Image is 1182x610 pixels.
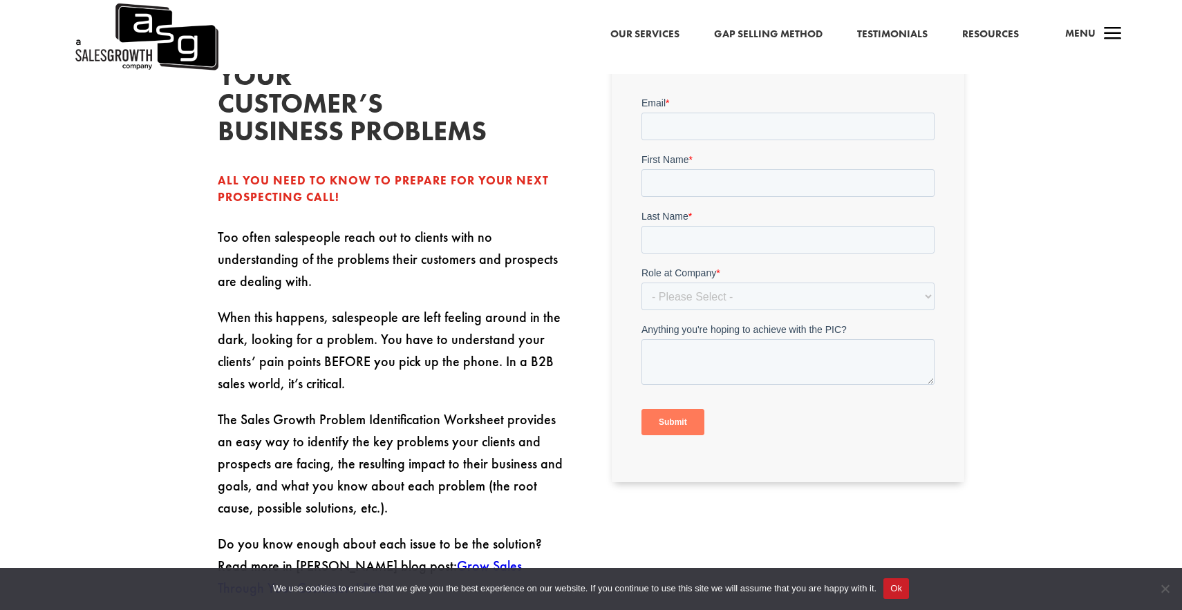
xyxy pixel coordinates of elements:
button: Ok [883,578,909,599]
p: Too often salespeople reach out to clients with no understanding of the problems their customers ... [218,226,570,306]
a: Gap Selling Method [714,26,823,44]
p: When this happens, salespeople are left feeling around in the dark, looking for a problem. You ha... [218,306,570,408]
span: No [1158,582,1172,595]
a: Our Services [610,26,679,44]
h2: Diagnose your customer’s business problems [218,35,425,152]
span: Menu [1065,26,1096,40]
a: Testimonials [857,26,928,44]
span: We use cookies to ensure that we give you the best experience on our website. If you continue to ... [273,582,876,595]
span: a [1099,21,1127,48]
iframe: Form 0 [641,96,935,459]
a: Resources [962,26,1019,44]
p: Do you know enough about each issue to be the solution? Read more in [PERSON_NAME] blog post: . [218,533,570,599]
p: The Sales Growth Problem Identification Worksheet provides an easy way to identify the key proble... [218,408,570,533]
div: All you need to know to prepare for your next prospecting call! [218,173,570,206]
